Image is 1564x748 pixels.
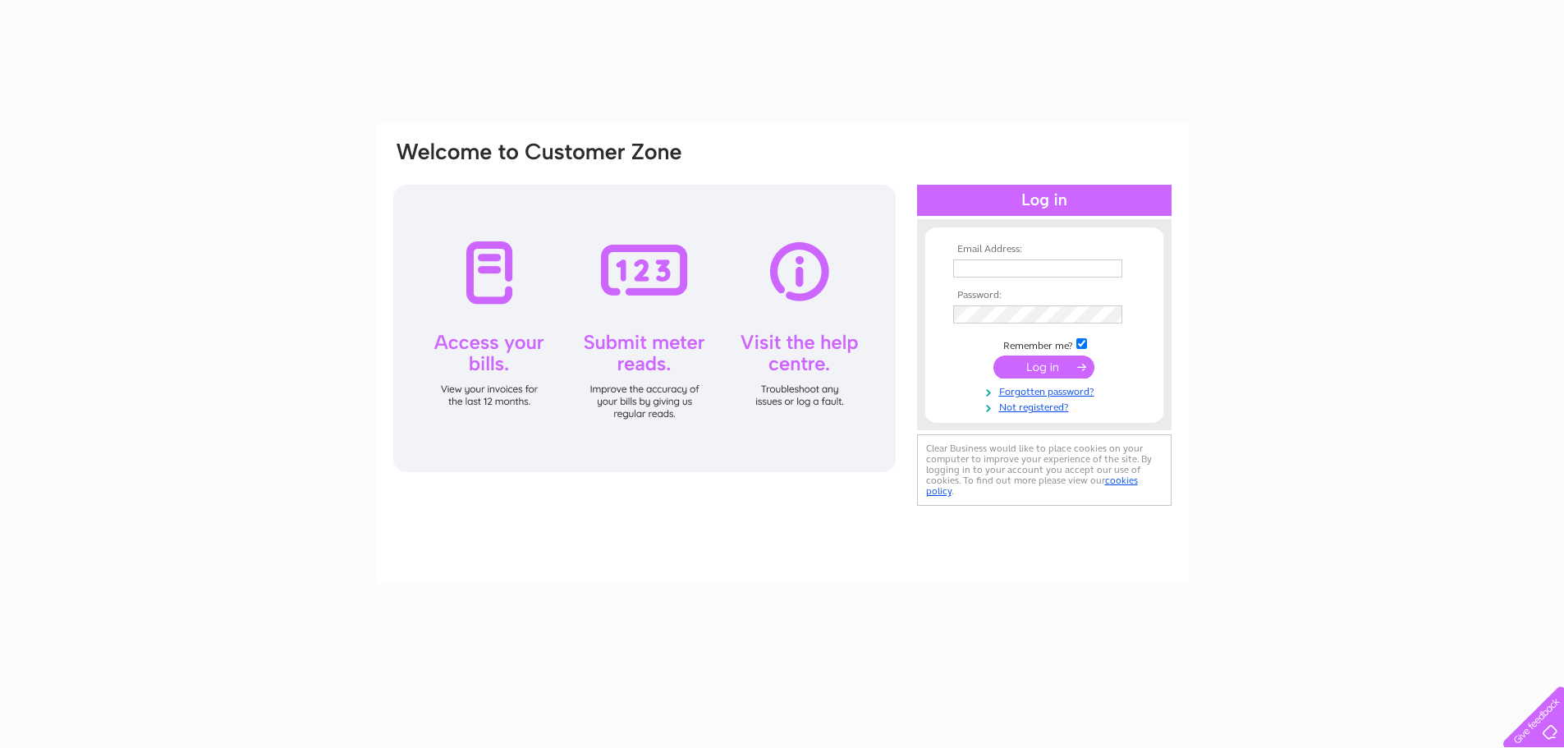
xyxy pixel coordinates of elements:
a: Forgotten password? [953,383,1140,398]
input: Submit [993,356,1094,379]
a: cookies policy [926,475,1138,497]
div: Clear Business would like to place cookies on your computer to improve your experience of the sit... [917,434,1172,506]
th: Email Address: [949,244,1140,255]
th: Password: [949,290,1140,301]
a: Not registered? [953,398,1140,414]
td: Remember me? [949,336,1140,352]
